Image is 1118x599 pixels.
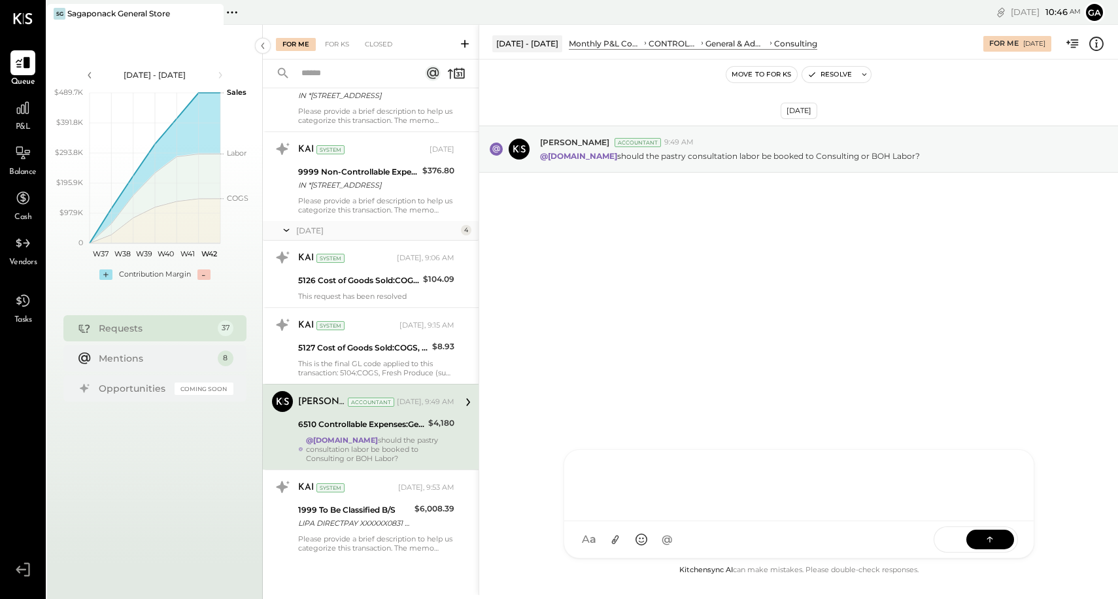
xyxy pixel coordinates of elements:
div: [DATE], 9:15 AM [399,320,454,331]
text: W41 [180,249,195,258]
div: This request has been resolved [298,292,454,301]
span: Cash [14,212,31,224]
button: Move to for ks [726,67,797,82]
text: 0 [78,238,83,247]
div: System [316,254,345,263]
div: KAI [298,319,314,332]
div: For KS [318,38,356,51]
div: SG [54,8,65,20]
div: 8 [218,351,233,366]
div: [DATE] - [DATE] [492,35,562,52]
div: 9999 Non-Controllable Expenses:Other Income and Expenses:To Be Classified P&L [298,165,418,179]
a: Tasks [1,288,45,326]
text: $97.9K [59,208,83,217]
div: Closed [358,38,399,51]
text: $195.9K [56,178,83,187]
span: [PERSON_NAME] [540,137,609,148]
div: KAI [298,143,314,156]
button: @ [656,528,679,551]
button: Resolve [802,67,857,82]
a: Balance [1,141,45,179]
div: [DATE], 9:53 AM [398,483,454,493]
text: W39 [135,249,152,258]
div: - [197,269,211,280]
div: 37 [218,320,233,336]
div: $4,180 [428,417,454,430]
div: 4 [461,225,471,235]
a: Vendors [1,231,45,269]
div: Coming Soon [175,383,233,395]
text: $489.7K [54,88,83,97]
div: CONTROLLABLE EXPENSES [649,38,699,49]
div: [DATE] [781,103,817,119]
div: KAI [298,481,314,494]
div: Requests [99,322,211,335]
a: P&L [1,95,45,133]
a: Cash [1,186,45,224]
text: W37 [92,249,108,258]
div: 5126 Cost of Goods Sold:COGS, House Made Food:COGS, Breakfast [298,274,419,287]
button: ga [1084,2,1105,23]
span: 9:49 AM [664,137,694,148]
text: COGS [227,194,248,203]
span: a [590,533,596,546]
text: $293.8K [55,148,83,157]
div: $8.93 [432,340,454,353]
div: For Me [989,39,1019,49]
span: SEND [934,523,966,556]
div: $104.09 [423,273,454,286]
div: System [316,145,345,154]
div: 1999 To Be Classified B/S [298,504,411,517]
text: Labor [227,148,246,158]
div: 6510 Controllable Expenses:General & Administrative Expenses:Consulting [298,418,424,431]
div: Please provide a brief description to help us categorize this transaction. The memo might be help... [298,107,454,125]
div: [DATE] [430,145,454,155]
div: General & Administrative Expenses [705,38,768,49]
text: W42 [201,249,217,258]
div: $376.80 [422,164,454,177]
span: @ [662,533,673,546]
span: Tasks [14,315,32,326]
div: Please provide a brief description to help us categorize this transaction. The memo might be help... [298,534,454,553]
div: For Me [276,38,316,51]
div: [DATE], 9:06 AM [397,253,454,264]
p: should the pastry consultation labor be booked to Consulting or BOH Labor? [540,150,920,162]
span: Balance [9,167,37,179]
strong: @[DOMAIN_NAME] [540,151,617,161]
div: Monthly P&L Comparison [569,38,642,49]
button: Aa [577,528,601,551]
div: Please provide a brief description to help us categorize this transaction. The memo might be help... [298,196,454,214]
div: should the pastry consultation labor be booked to Consulting or BOH Labor? [306,436,454,463]
div: [DATE] [1011,6,1081,18]
span: Vendors [9,257,37,269]
text: W38 [114,249,130,258]
div: [PERSON_NAME] [298,396,345,409]
text: W40 [158,249,174,258]
div: LIPA DIRECTPAY XXXXXX0831 CCD ID: XXXXXX5000 [298,517,411,530]
div: Opportunities [99,382,168,395]
div: [DATE] [1023,39,1045,48]
text: Sales [227,88,246,97]
div: [DATE], 9:49 AM [397,397,454,407]
div: IN *[STREET_ADDRESS] [298,89,420,102]
div: Contribution Margin [119,269,191,280]
strong: @[DOMAIN_NAME] [306,436,378,445]
div: $6,008.39 [415,502,454,515]
div: Mentions [99,352,211,365]
div: Sagaponack General Store [67,8,170,19]
div: 5127 Cost of Goods Sold:COGS, House Made Food:COGS, Grab & Go [298,341,428,354]
div: KAI [298,252,314,265]
div: System [316,321,345,330]
div: [DATE] [296,225,458,236]
div: Accountant [615,138,661,147]
span: P&L [16,122,31,133]
div: System [316,483,345,492]
a: Queue [1,50,45,88]
div: copy link [994,5,1008,19]
div: IN *[STREET_ADDRESS] [298,179,418,192]
text: $391.8K [56,118,83,127]
div: [DATE] - [DATE] [99,69,211,80]
span: Queue [11,77,35,88]
div: Accountant [348,398,394,407]
div: Consulting [774,38,817,49]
